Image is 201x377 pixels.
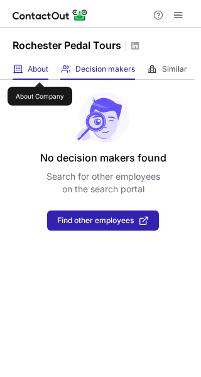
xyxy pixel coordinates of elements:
[28,64,48,74] span: About
[13,38,121,53] h1: Rochester Pedal Tours
[40,150,166,165] header: No decision makers found
[57,216,134,225] span: Find other employees
[76,92,130,143] img: No leads found
[46,170,160,195] p: Search for other employees on the search portal
[13,8,88,23] img: ContactOut v5.3.10
[162,64,187,74] span: Similar
[75,64,135,74] span: Decision makers
[47,210,159,231] button: Find other employees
